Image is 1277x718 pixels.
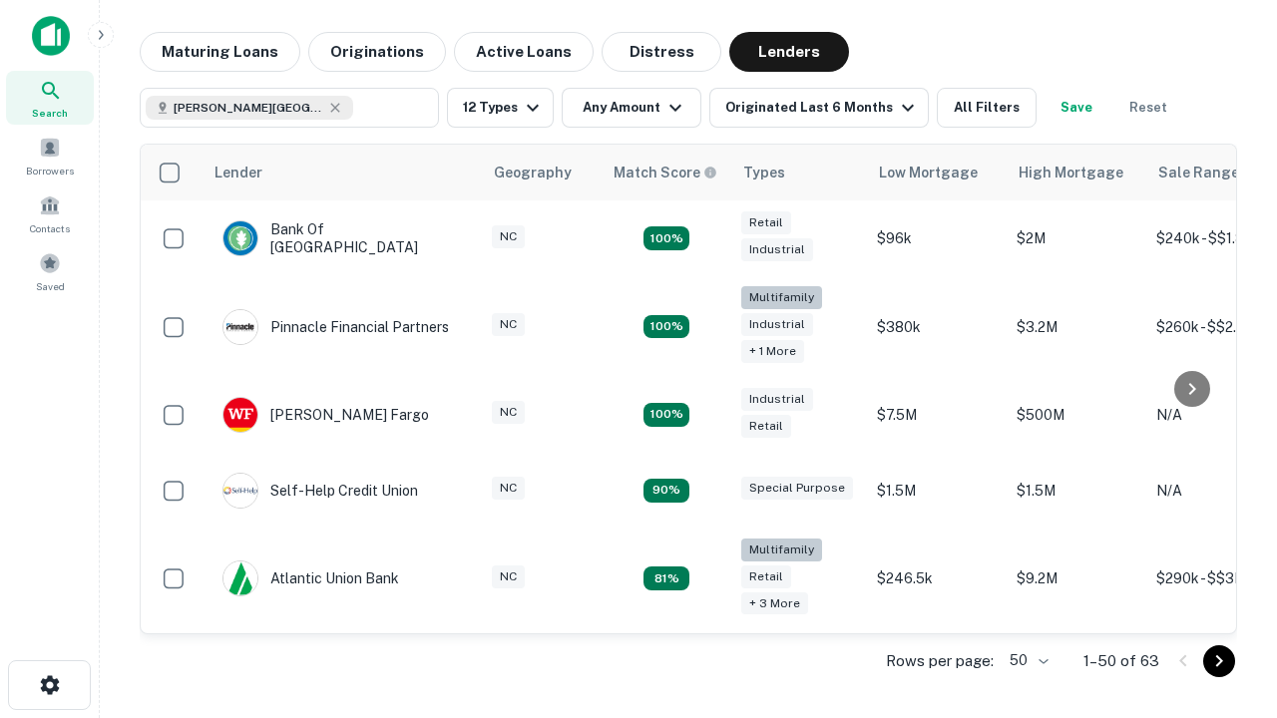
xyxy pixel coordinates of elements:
[643,479,689,503] div: Matching Properties: 11, hasApolloMatch: undefined
[494,161,572,184] div: Geography
[1007,377,1146,453] td: $500M
[308,32,446,72] button: Originations
[447,88,554,128] button: 12 Types
[1203,645,1235,677] button: Go to next page
[222,220,462,256] div: Bank Of [GEOGRAPHIC_DATA]
[743,161,785,184] div: Types
[30,220,70,236] span: Contacts
[741,340,804,363] div: + 1 more
[32,16,70,56] img: capitalize-icon.png
[1177,495,1277,590] iframe: Chat Widget
[867,200,1007,276] td: $96k
[1007,276,1146,377] td: $3.2M
[492,565,525,588] div: NC
[1019,161,1123,184] div: High Mortgage
[26,163,74,179] span: Borrowers
[1045,88,1108,128] button: Save your search to get updates of matches that match your search criteria.
[222,397,429,433] div: [PERSON_NAME] Fargo
[223,398,257,432] img: picture
[741,477,853,500] div: Special Purpose
[886,649,994,673] p: Rows per page:
[741,286,822,309] div: Multifamily
[6,71,94,125] a: Search
[36,278,65,294] span: Saved
[492,477,525,500] div: NC
[6,244,94,298] a: Saved
[223,474,257,508] img: picture
[867,276,1007,377] td: $380k
[1116,88,1180,128] button: Reset
[222,309,449,345] div: Pinnacle Financial Partners
[174,99,323,117] span: [PERSON_NAME][GEOGRAPHIC_DATA], [GEOGRAPHIC_DATA]
[643,315,689,339] div: Matching Properties: 22, hasApolloMatch: undefined
[741,211,791,234] div: Retail
[562,88,701,128] button: Any Amount
[6,186,94,240] a: Contacts
[879,161,978,184] div: Low Mortgage
[614,162,717,183] div: Capitalize uses an advanced AI algorithm to match your search with the best lender. The match sco...
[6,129,94,182] a: Borrowers
[1007,453,1146,529] td: $1.5M
[725,96,920,120] div: Originated Last 6 Months
[731,145,867,200] th: Types
[643,226,689,250] div: Matching Properties: 15, hasApolloMatch: undefined
[1007,200,1146,276] td: $2M
[1083,649,1159,673] p: 1–50 of 63
[492,401,525,424] div: NC
[614,162,713,183] h6: Match Score
[643,566,689,590] div: Matching Properties: 10, hasApolloMatch: undefined
[1158,161,1239,184] div: Sale Range
[937,88,1037,128] button: All Filters
[454,32,594,72] button: Active Loans
[222,473,418,509] div: Self-help Credit Union
[203,145,482,200] th: Lender
[643,403,689,427] div: Matching Properties: 14, hasApolloMatch: undefined
[741,592,808,615] div: + 3 more
[223,310,257,344] img: picture
[867,453,1007,529] td: $1.5M
[140,32,300,72] button: Maturing Loans
[492,225,525,248] div: NC
[1002,646,1052,675] div: 50
[741,565,791,588] div: Retail
[867,145,1007,200] th: Low Mortgage
[223,561,257,595] img: picture
[867,377,1007,453] td: $7.5M
[214,161,262,184] div: Lender
[741,538,822,561] div: Multifamily
[223,221,257,255] img: picture
[222,560,399,596] div: Atlantic Union Bank
[867,529,1007,629] td: $246.5k
[741,415,791,438] div: Retail
[1007,529,1146,629] td: $9.2M
[602,145,731,200] th: Capitalize uses an advanced AI algorithm to match your search with the best lender. The match sco...
[741,238,813,261] div: Industrial
[1007,145,1146,200] th: High Mortgage
[492,313,525,336] div: NC
[741,313,813,336] div: Industrial
[741,388,813,411] div: Industrial
[32,105,68,121] span: Search
[729,32,849,72] button: Lenders
[709,88,929,128] button: Originated Last 6 Months
[482,145,602,200] th: Geography
[602,32,721,72] button: Distress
